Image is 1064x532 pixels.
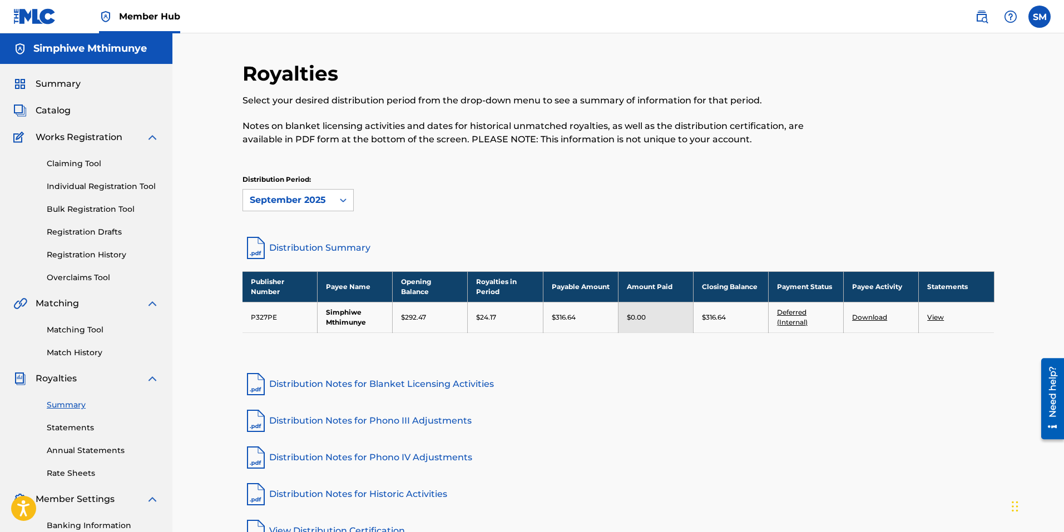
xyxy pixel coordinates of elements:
[243,271,318,302] th: Publisher Number
[971,6,993,28] a: Public Search
[975,10,988,23] img: search
[243,61,344,86] h2: Royalties
[243,481,994,508] a: Distribution Notes for Historic Activities
[243,407,994,434] a: Distribution Notes for Phono III Adjustments
[146,493,159,506] img: expand
[47,203,159,215] a: Bulk Registration Tool
[618,271,693,302] th: Amount Paid
[36,297,79,310] span: Matching
[243,481,269,508] img: pdf
[1004,10,1017,23] img: help
[13,104,27,117] img: Catalog
[13,131,28,144] img: Works Registration
[243,371,994,397] a: Distribution Notes for Blanket Licensing Activities
[401,312,426,322] p: $292.47
[36,77,81,91] span: Summary
[36,131,122,144] span: Works Registration
[243,175,354,185] p: Distribution Period:
[777,308,808,326] a: Deferred (Internal)
[119,10,180,23] span: Member Hub
[318,302,393,332] td: Simphiwe Mthimunye
[99,10,112,23] img: Top Rightsholder
[243,120,821,146] p: Notes on blanket licensing activities and dates for historical unmatched royalties, as well as th...
[768,271,843,302] th: Payment Status
[47,399,159,411] a: Summary
[693,271,768,302] th: Closing Balance
[47,226,159,238] a: Registration Drafts
[543,271,618,302] th: Payable Amount
[13,77,27,91] img: Summary
[476,312,496,322] p: $24.17
[250,193,326,207] div: September 2025
[927,313,944,321] a: View
[47,324,159,336] a: Matching Tool
[146,131,159,144] img: expand
[243,302,318,332] td: P327PE
[243,444,994,471] a: Distribution Notes for Phono IV Adjustments
[243,235,994,261] a: Distribution Summary
[47,249,159,261] a: Registration History
[919,271,994,302] th: Statements
[47,158,159,170] a: Claiming Tool
[393,271,468,302] th: Opening Balance
[13,42,27,56] img: Accounts
[47,347,159,359] a: Match History
[852,313,887,321] a: Download
[33,42,147,55] h5: Simphiwe Mthimunye
[1012,490,1018,523] div: Drag
[47,422,159,434] a: Statements
[47,272,159,284] a: Overclaims Tool
[702,312,726,322] p: $316.64
[146,297,159,310] img: expand
[243,444,269,471] img: pdf
[13,372,27,385] img: Royalties
[47,445,159,456] a: Annual Statements
[318,271,393,302] th: Payee Name
[1028,6,1051,28] div: User Menu
[243,94,821,107] p: Select your desired distribution period from the drop-down menu to see a summary of information f...
[13,104,71,117] a: CatalogCatalog
[146,372,159,385] img: expand
[47,181,159,192] a: Individual Registration Tool
[47,520,159,531] a: Banking Information
[13,77,81,91] a: SummarySummary
[243,371,269,397] img: pdf
[844,271,919,302] th: Payee Activity
[36,372,77,385] span: Royalties
[13,297,27,310] img: Matching
[36,104,71,117] span: Catalog
[627,312,646,322] p: $0.00
[243,407,269,434] img: pdf
[47,468,159,479] a: Rate Sheets
[13,8,56,24] img: MLC Logo
[552,312,576,322] p: $316.64
[468,271,543,302] th: Royalties in Period
[36,493,115,506] span: Member Settings
[1033,354,1064,443] iframe: Resource Center
[13,493,27,506] img: Member Settings
[243,235,269,261] img: distribution-summary-pdf
[1008,479,1064,532] iframe: Chat Widget
[999,6,1022,28] div: Help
